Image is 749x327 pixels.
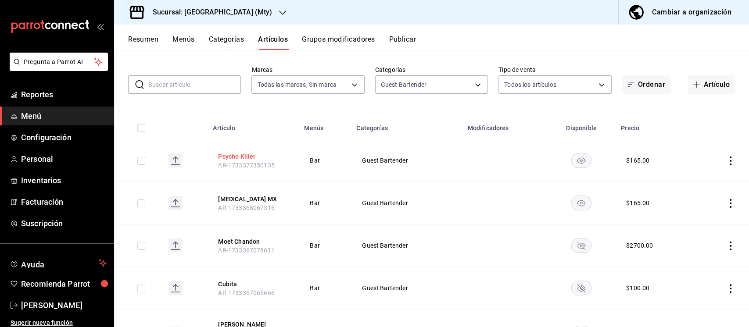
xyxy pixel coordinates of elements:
[10,53,108,71] button: Pregunta a Parrot AI
[218,162,274,169] span: AR-1733377350135
[310,242,340,249] span: Bar
[462,111,547,139] th: Modificadores
[299,111,351,139] th: Menús
[21,89,107,100] span: Reportes
[128,35,749,50] div: navigation tabs
[310,200,340,206] span: Bar
[351,111,462,139] th: Categorías
[209,35,244,50] button: Categorías
[626,284,649,292] div: $ 100.00
[381,80,426,89] span: Guest Bartender
[218,152,288,161] button: edit-product-location
[362,285,451,291] span: Guest Bartender
[571,281,591,295] button: availability-product
[571,153,591,168] button: availability-product
[622,75,670,94] button: Ordenar
[6,64,108,73] a: Pregunta a Parrot AI
[21,196,107,208] span: Facturación
[362,157,451,163] span: Guest Bartender
[571,195,591,210] button: availability-product
[128,35,158,50] button: Resumen
[571,238,591,253] button: availability-product
[389,35,416,50] button: Publicar
[21,132,107,143] span: Configuración
[726,242,735,250] button: actions
[302,35,375,50] button: Grupos modificadores
[218,204,274,211] span: AR-1733368067316
[504,80,556,89] span: Todos los artículos
[21,153,107,165] span: Personal
[726,156,735,165] button: actions
[21,174,107,186] span: Inventarios
[726,284,735,293] button: actions
[21,258,95,268] span: Ayuda
[498,67,611,73] label: Tipo de venta
[362,200,451,206] span: Guest Bartender
[218,247,274,254] span: AR-1733367078611
[218,289,274,296] span: AR-1733367065666
[24,57,94,67] span: Pregunta a Parrot AI
[21,278,107,290] span: Recomienda Parrot
[148,76,241,93] input: Buscar artículo
[362,242,451,249] span: Guest Bartender
[626,199,649,207] div: $ 165.00
[310,157,340,163] span: Bar
[146,7,272,18] h3: Sucursal: [GEOGRAPHIC_DATA] (Mty)
[21,110,107,122] span: Menú
[547,111,616,139] th: Disponible
[218,280,288,288] button: edit-product-location
[688,75,735,94] button: Artículo
[218,195,288,203] button: edit-product-location
[310,285,340,291] span: Bar
[251,67,364,73] label: Marcas
[258,35,288,50] button: Artículos
[652,6,731,18] div: Cambiar a organización
[172,35,194,50] button: Menús
[208,111,299,139] th: Artículo
[257,80,337,89] span: Todas las marcas, Sin marca
[21,299,107,311] span: [PERSON_NAME]
[626,241,653,250] div: $ 2700.00
[218,237,288,246] button: edit-product-location
[375,67,488,73] label: Categorías
[21,217,107,229] span: Suscripción
[726,199,735,208] button: actions
[97,23,104,30] button: open_drawer_menu
[626,156,649,165] div: $ 165.00
[616,111,694,139] th: Precio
